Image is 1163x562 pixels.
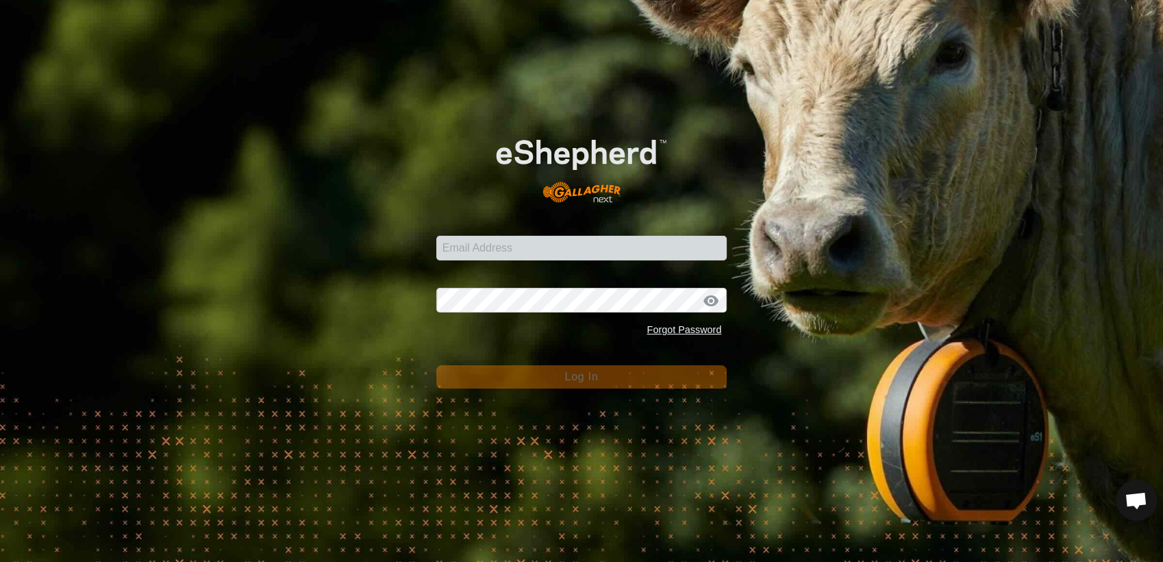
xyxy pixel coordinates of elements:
[1116,480,1157,521] div: Open chat
[647,324,721,335] a: Forgot Password
[436,365,727,389] button: Log In
[465,115,698,215] img: E-shepherd Logo
[564,371,598,382] span: Log In
[436,236,727,260] input: Email Address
